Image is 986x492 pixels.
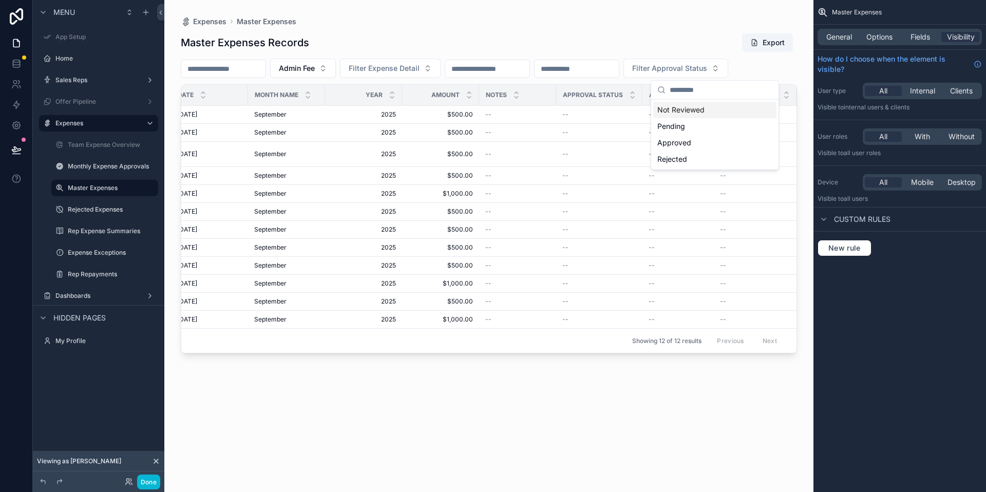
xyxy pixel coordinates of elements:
a: -- [485,261,550,270]
span: Showing 12 of 12 results [632,337,701,345]
a: -- [562,315,636,324]
label: User type [818,87,859,95]
a: -- [562,243,636,252]
span: -- [562,225,568,234]
p: Visible to [818,195,982,203]
span: -- [720,207,726,216]
a: 2025 [331,225,396,234]
a: Master Expenses [51,180,158,196]
span: -- [485,190,491,198]
label: Rep Expense Summaries [68,227,156,235]
a: -- [562,110,636,119]
a: $1,000.00 [408,279,473,288]
span: -- [485,297,491,306]
a: Monthly Expense Approvals [51,158,158,175]
span: -- [720,279,726,288]
a: 2025 [331,279,396,288]
a: $500.00 [408,297,473,306]
span: -- [720,243,726,252]
a: -- [485,110,550,119]
span: [DATE] [177,190,197,198]
a: 2025 [331,315,396,324]
p: Visible to [818,103,982,111]
span: September [254,279,287,288]
span: [DATE] [177,315,197,324]
a: Rejected Expenses [51,201,158,218]
a: [DATE] [177,172,242,180]
span: Amount [431,91,460,99]
a: $500.00 [408,207,473,216]
span: -- [562,297,568,306]
span: -- [485,315,491,324]
a: -- [485,243,550,252]
span: -- [562,243,568,252]
a: September [254,150,319,158]
a: $1,000.00 [408,315,473,324]
a: Offer Pipeline [39,93,158,110]
span: Hidden pages [53,313,106,323]
a: -- [720,261,784,270]
span: -- [649,128,655,137]
a: -- [562,297,636,306]
a: $500.00 [408,243,473,252]
a: -- [720,315,784,324]
a: -- [720,297,784,306]
a: -- [649,243,713,252]
a: -- [649,110,713,119]
span: General [826,32,852,42]
span: -- [485,172,491,180]
a: -- [720,190,784,198]
span: September [254,172,287,180]
a: -- [485,315,550,324]
span: all users [844,195,868,202]
span: 2025 [331,150,396,158]
a: -- [720,225,784,234]
a: -- [562,279,636,288]
span: -- [649,110,655,119]
a: -- [649,261,713,270]
span: New rule [824,243,865,253]
button: Done [137,475,160,489]
span: Filter Approval Status [632,63,707,73]
a: September [254,243,319,252]
span: -- [720,315,726,324]
span: [DATE] [177,150,197,158]
span: [DATE] [177,110,197,119]
a: September [254,315,319,324]
a: [DATE] [177,297,242,306]
span: [DATE] [177,207,197,216]
a: -- [649,172,713,180]
span: Filter Expense Detail [349,63,420,73]
a: -- [562,225,636,234]
a: $1,000.00 [408,190,473,198]
div: Pending [653,118,776,135]
a: September [254,207,319,216]
span: $500.00 [408,172,473,180]
span: Notes [486,91,507,99]
span: Menu [53,7,75,17]
span: -- [720,225,726,234]
span: $500.00 [408,110,473,119]
span: Without [949,131,975,142]
a: Expenses [181,16,226,27]
a: -- [485,207,550,216]
a: 2025 [331,297,396,306]
span: Internal users & clients [844,103,909,111]
a: Expense Exceptions [51,244,158,261]
span: -- [720,261,726,270]
span: -- [562,110,568,119]
a: September [254,261,319,270]
label: Home [55,54,156,63]
p: Visible to [818,149,982,157]
div: Rejected [653,151,776,167]
span: $500.00 [408,225,473,234]
label: Offer Pipeline [55,98,142,106]
a: -- [485,128,550,137]
span: September [254,150,287,158]
span: -- [649,261,655,270]
span: 2025 [331,190,396,198]
span: Options [866,32,893,42]
span: 2025 [331,110,396,119]
button: Select Button [340,59,441,78]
